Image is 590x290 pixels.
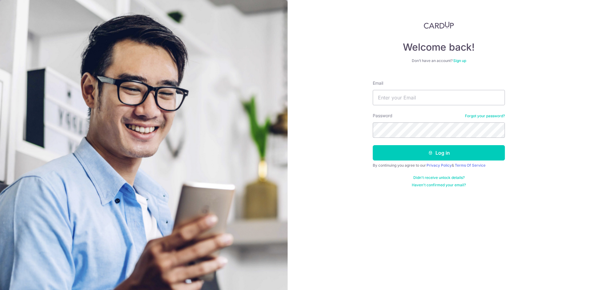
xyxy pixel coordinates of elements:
[373,58,505,63] div: Don’t have an account?
[373,113,392,119] label: Password
[465,114,505,118] a: Forgot your password?
[373,41,505,53] h4: Welcome back!
[427,163,452,168] a: Privacy Policy
[373,145,505,160] button: Log in
[413,175,465,180] a: Didn't receive unlock details?
[373,90,505,105] input: Enter your Email
[373,80,383,86] label: Email
[412,183,466,188] a: Haven't confirmed your email?
[424,21,454,29] img: CardUp Logo
[453,58,466,63] a: Sign up
[373,163,505,168] div: By continuing you agree to our &
[455,163,486,168] a: Terms Of Service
